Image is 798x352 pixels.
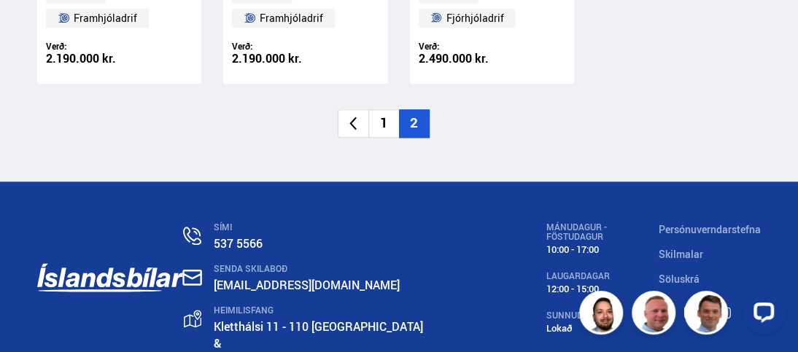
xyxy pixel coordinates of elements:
div: 12:00 - 15:00 [546,283,659,294]
a: Kletthálsi 11 - 110 [GEOGRAPHIC_DATA] [214,318,423,335]
div: 2.190.000 kr. [46,52,193,65]
span: Fjórhjóladrif [446,9,503,27]
span: Framhjóladrif [74,9,137,27]
div: SENDA SKILABOÐ [214,264,546,274]
div: LAUGARDAGAR [546,271,659,281]
img: n0V2lOsqF3l1V2iz.svg [183,227,201,245]
a: Söluskrá [659,272,700,286]
span: Framhjóladrif [260,9,323,27]
div: 2.190.000 kr. [232,52,379,65]
div: Verð: [419,41,565,52]
strong: & [214,335,222,351]
div: SUNNUDAGUR [546,310,659,321]
div: 2.490.000 kr. [419,52,565,65]
img: FbJEzSuNWCJXmdc-.webp [686,293,730,337]
div: SÍMI [214,222,546,232]
div: 10:00 - 17:00 [546,244,659,255]
div: Lokað [546,323,659,334]
img: nHj8e-n-aHgjukTg.svg [182,269,202,286]
a: Skilmalar [659,247,703,261]
a: [EMAIL_ADDRESS][DOMAIN_NAME] [214,277,400,293]
img: siFngHWaQ9KaOqBr.png [634,293,678,337]
div: Verð: [232,41,379,52]
a: Persónuverndarstefna [659,222,761,236]
div: Verð: [46,41,193,52]
div: HEIMILISFANG [214,305,546,316]
a: 537 5566 [214,235,263,251]
img: nhp88E3Fdnt1Opn2.png [581,293,625,337]
iframe: LiveChat chat widget [730,284,791,345]
li: 1 [368,109,399,138]
li: 2 [399,109,430,138]
img: gp4YpyYFnEr45R34.svg [184,310,201,328]
div: MÁNUDAGUR - FÖSTUDAGUR [546,222,659,243]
